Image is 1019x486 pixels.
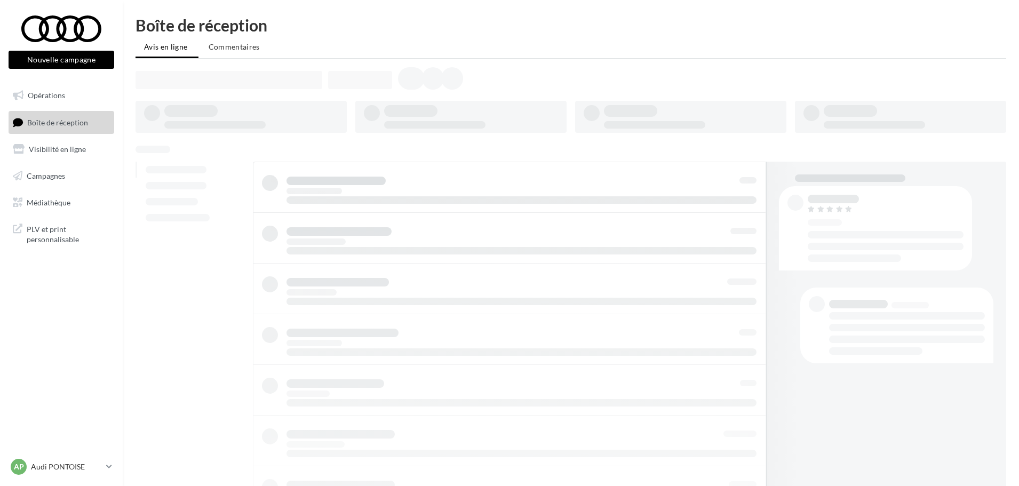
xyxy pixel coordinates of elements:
button: Nouvelle campagne [9,51,114,69]
span: Campagnes [27,171,65,180]
a: Visibilité en ligne [6,138,116,161]
p: Audi PONTOISE [31,461,102,472]
span: Visibilité en ligne [29,145,86,154]
div: Boîte de réception [136,17,1006,33]
a: Opérations [6,84,116,107]
a: Campagnes [6,165,116,187]
span: Médiathèque [27,197,70,206]
a: Médiathèque [6,192,116,214]
span: Commentaires [209,42,260,51]
span: AP [14,461,24,472]
span: PLV et print personnalisable [27,222,110,245]
span: Opérations [28,91,65,100]
a: AP Audi PONTOISE [9,457,114,477]
span: Boîte de réception [27,117,88,126]
a: PLV et print personnalisable [6,218,116,249]
a: Boîte de réception [6,111,116,134]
